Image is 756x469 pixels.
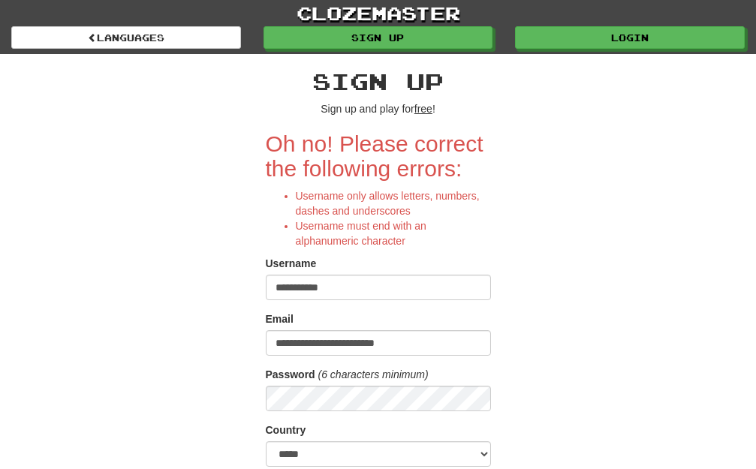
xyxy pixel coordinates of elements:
li: Username only allows letters, numbers, dashes and underscores [296,188,491,218]
label: Email [266,311,294,326]
p: Sign up and play for ! [266,101,491,116]
a: Login [515,26,745,49]
label: Country [266,422,306,437]
a: Sign up [264,26,493,49]
h2: Oh no! Please correct the following errors: [266,131,491,181]
label: Password [266,367,315,382]
a: Languages [11,26,241,49]
h2: Sign up [266,69,491,94]
label: Username [266,256,317,271]
em: (6 characters minimum) [318,368,429,380]
u: free [414,103,432,115]
li: Username must end with an alphanumeric character [296,218,491,248]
